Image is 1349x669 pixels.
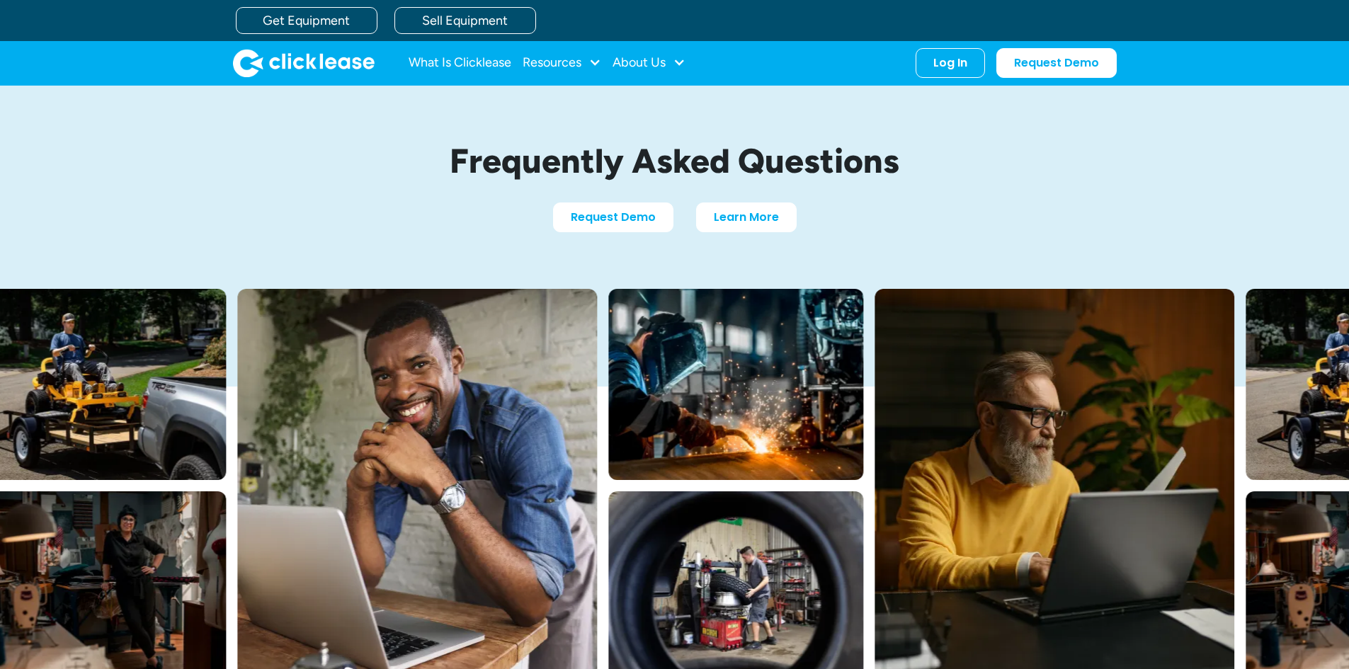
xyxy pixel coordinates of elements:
[233,49,375,77] img: Clicklease logo
[608,289,863,480] img: A welder in a large mask working on a large pipe
[613,49,685,77] div: About Us
[933,56,967,70] div: Log In
[553,202,673,232] a: Request Demo
[523,49,601,77] div: Resources
[409,49,511,77] a: What Is Clicklease
[996,48,1117,78] a: Request Demo
[394,7,536,34] a: Sell Equipment
[342,142,1008,180] h1: Frequently Asked Questions
[696,202,797,232] a: Learn More
[236,7,377,34] a: Get Equipment
[233,49,375,77] a: home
